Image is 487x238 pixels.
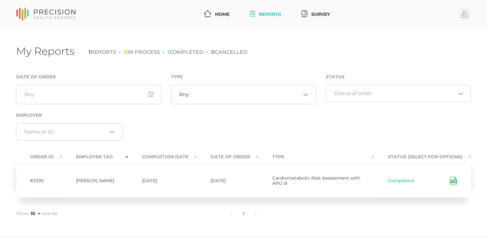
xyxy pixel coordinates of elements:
[128,150,197,164] th: Completion Date : activate to sort column ascending
[124,49,127,55] span: 0
[258,150,374,164] th: Type : activate to sort column ascending
[197,150,258,164] th: Date Of Order : activate to sort column ascending
[16,113,42,118] label: Employer
[326,74,344,80] label: Status
[89,49,90,55] span: 1
[326,85,471,102] div: Search for option
[201,8,232,20] a: Home
[189,91,301,98] input: Search for option
[119,49,160,55] li: IN PROCESS
[16,123,123,141] div: Search for option
[16,45,74,57] h1: My Reports
[374,150,471,164] th: Status (Select for Options) : activate to sort column ascending
[197,164,258,197] td: [DATE]
[206,49,248,55] li: CANCELLED
[334,90,455,97] input: Search for option
[16,85,161,104] input: Any
[179,91,189,98] span: Any
[62,164,128,197] td: [PERSON_NAME]
[16,210,58,217] label: Show entries
[62,150,128,164] th: Employer Tag : activate to sort column ascending
[16,74,56,80] label: Date of Order
[272,175,360,186] span: Cardiometabolic Risk Assessment with APO B
[299,8,332,20] a: Survey
[24,129,107,135] input: Search for option
[29,210,42,217] select: Showentries
[171,85,316,104] div: Search for option
[211,49,215,55] span: 0
[16,150,62,164] th: Order ID : activate to sort column ascending
[16,164,62,197] td: #3395
[89,49,116,55] li: REPORTS
[248,8,284,20] a: Reports
[163,49,203,55] li: COMPLETED
[168,49,170,55] span: 1
[388,178,414,183] span: Completed
[171,74,183,80] label: Type
[128,164,197,197] td: [DATE]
